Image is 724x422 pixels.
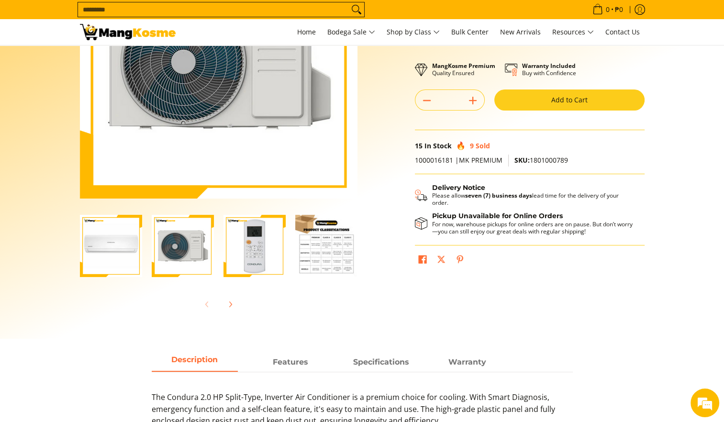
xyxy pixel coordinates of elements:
span: Home [297,27,316,36]
strong: Specifications [353,357,409,366]
span: 15 [415,141,423,150]
textarea: Type your message and hit 'Enter' [5,261,182,295]
img: Condura 2.0 HP Split-Type Inverter Aircon (Premium) l Mang Kosme [80,24,176,40]
a: Bulk Center [446,19,493,45]
img: Condura 2.0 HP Split-Type, Inverter Air Conditioner (Premium)-4 [295,215,357,277]
button: Add [461,93,484,108]
img: Condura 2.0 HP Split-Type, Inverter Air Conditioner (Premium)-2 [152,215,214,277]
a: Share on Facebook [416,253,429,269]
button: Next [220,294,241,315]
strong: MangKosme Premium [432,62,495,70]
a: New Arrivals [495,19,546,45]
a: Shop by Class [382,19,445,45]
strong: Delivery Notice [432,183,485,192]
span: ₱0 [613,6,624,13]
a: Description 1 [247,354,334,372]
span: Description [152,354,238,371]
p: Please allow lead time for the delivery of your order. [432,192,635,206]
a: Bodega Sale [323,19,380,45]
span: 1000016181 |MK PREMIUM [415,155,502,165]
a: Contact Us [601,19,645,45]
strong: Pickup Unavailable for Online Orders [432,211,563,220]
a: Home [292,19,321,45]
span: Sold [476,141,490,150]
span: • [590,4,626,15]
img: Condura 2.0 HP Split-Type, Inverter Air Conditioner (Premium)-3 [223,215,286,277]
a: Resources [547,19,599,45]
a: Pin on Pinterest [453,253,467,269]
p: Buy with Confidence [522,62,576,77]
a: Post on X [434,253,448,269]
span: Contact Us [605,27,640,36]
p: Quality Ensured [432,62,495,77]
nav: Main Menu [185,19,645,45]
span: 9 [470,141,474,150]
button: Search [349,2,364,17]
button: Subtract [415,93,438,108]
button: Shipping & Delivery [415,184,635,207]
a: Description 3 [424,354,511,372]
span: New Arrivals [500,27,541,36]
strong: Warranty Included [522,62,576,70]
span: 0 [604,6,611,13]
div: Chat with us now [50,54,161,66]
strong: seven (7) business days [465,191,532,200]
a: Description 2 [338,354,424,372]
span: Bulk Center [451,27,489,36]
a: Description [152,354,238,372]
button: Add to Cart [494,89,645,111]
span: Resources [552,26,594,38]
span: Bodega Sale [327,26,375,38]
p: For now, warehouse pickups for online orders are on pause. But don’t worry—you can still enjoy ou... [432,221,635,235]
div: Minimize live chat window [157,5,180,28]
span: In Stock [424,141,452,150]
span: Shop by Class [387,26,440,38]
span: SKU: [514,155,530,165]
img: condura-split-type-inverter-air-conditioner-class-b-full-view-mang-kosme [80,215,142,277]
strong: Warranty [448,357,486,366]
strong: Features [273,357,308,366]
span: 1801000789 [514,155,568,165]
span: We're online! [56,121,132,217]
